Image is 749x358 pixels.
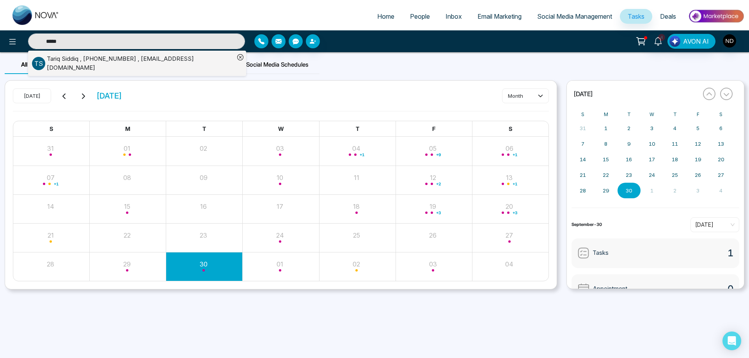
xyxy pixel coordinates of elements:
abbr: September 6, 2025 [719,125,722,131]
abbr: September 14, 2025 [580,156,586,162]
span: Social Media Management [537,12,612,20]
abbr: Friday [697,111,699,117]
button: 26 [429,231,437,240]
button: month [502,88,549,103]
button: September 15, 2025 [595,152,618,167]
abbr: Monday [604,111,608,117]
button: October 4, 2025 [710,183,733,198]
img: User Avatar [723,34,736,48]
abbr: October 3, 2025 [696,187,699,194]
a: Social Media Management [529,9,620,24]
a: Inbox [438,9,470,24]
span: Inbox [445,12,462,20]
div: Tariq Siddiq , [PHONE_NUMBER] , [EMAIL_ADDRESS][DOMAIN_NAME] [47,55,234,72]
button: 25 [353,231,360,240]
button: August 31, 2025 [572,120,595,136]
img: Lead Flow [669,36,680,47]
a: Home [369,9,402,24]
span: Appointment [593,284,627,293]
button: September 26, 2025 [687,167,710,183]
button: 09 [200,173,208,182]
img: Tasks [577,247,589,259]
span: Email Marketing [477,12,522,20]
abbr: September 25, 2025 [672,172,678,178]
span: + 1 [360,153,364,156]
abbr: September 26, 2025 [695,172,701,178]
abbr: September 1, 2025 [604,125,607,131]
abbr: September 2, 2025 [627,125,630,131]
img: Appointment [577,283,590,295]
span: T [356,125,359,132]
span: + 3 [436,211,441,214]
button: September 2, 2025 [618,120,641,136]
button: September 28, 2025 [572,183,595,198]
button: September 29, 2025 [595,183,618,198]
span: Today [695,219,735,231]
span: 4 [658,34,665,41]
button: [DATE] [572,90,698,98]
abbr: September 8, 2025 [604,141,607,147]
span: People [410,12,430,20]
abbr: September 12, 2025 [695,141,701,147]
p: T S [32,57,45,70]
button: 02 [200,144,207,153]
button: September 10, 2025 [641,136,664,152]
button: September 6, 2025 [710,120,733,136]
img: Market-place.gif [688,7,744,25]
abbr: September 16, 2025 [626,156,632,162]
abbr: September 9, 2025 [627,141,631,147]
span: All [21,61,27,68]
button: 16 [200,202,207,211]
abbr: September 17, 2025 [649,156,655,162]
button: 28 [47,259,54,269]
button: September 30, 2025 [618,183,641,198]
abbr: September 10, 2025 [649,141,655,147]
button: September 27, 2025 [710,167,733,183]
abbr: Thursday [673,111,677,117]
button: AVON AI [667,34,715,49]
button: September 18, 2025 [664,152,687,167]
button: September 5, 2025 [687,120,710,136]
button: September 1, 2025 [595,120,618,136]
abbr: September 22, 2025 [603,172,609,178]
abbr: September 27, 2025 [718,172,724,178]
button: September 21, 2025 [572,167,595,183]
button: September 7, 2025 [572,136,595,152]
span: + 2 [436,182,441,185]
span: M [125,125,130,132]
abbr: September 29, 2025 [603,187,609,194]
span: 0 [728,282,733,296]
span: + 3 [513,211,517,214]
button: 22 [124,231,131,240]
a: Email Marketing [470,9,529,24]
abbr: September 24, 2025 [649,172,655,178]
button: September 4, 2025 [664,120,687,136]
abbr: September 4, 2025 [673,125,676,131]
button: 14 [47,202,54,211]
button: September 12, 2025 [687,136,710,152]
button: September 24, 2025 [641,167,664,183]
a: Tasks [620,9,652,24]
span: F [432,125,435,132]
abbr: October 1, 2025 [650,187,653,194]
a: 4 [649,34,667,48]
span: Home [377,12,394,20]
abbr: September 3, 2025 [650,125,653,131]
abbr: September 18, 2025 [672,156,678,162]
button: September 13, 2025 [710,136,733,152]
button: October 2, 2025 [664,183,687,198]
abbr: Wednesday [650,111,654,117]
button: October 3, 2025 [687,183,710,198]
abbr: September 20, 2025 [718,156,724,162]
span: + 1 [513,182,517,185]
span: [DATE] [574,90,593,98]
a: People [402,9,438,24]
abbr: September 13, 2025 [718,141,724,147]
strong: September-30 [572,222,602,227]
span: Tasks [593,249,609,257]
abbr: Sunday [581,111,584,117]
button: September 11, 2025 [664,136,687,152]
button: 17 [277,202,283,211]
button: September 14, 2025 [572,152,595,167]
button: 04 [505,259,513,269]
